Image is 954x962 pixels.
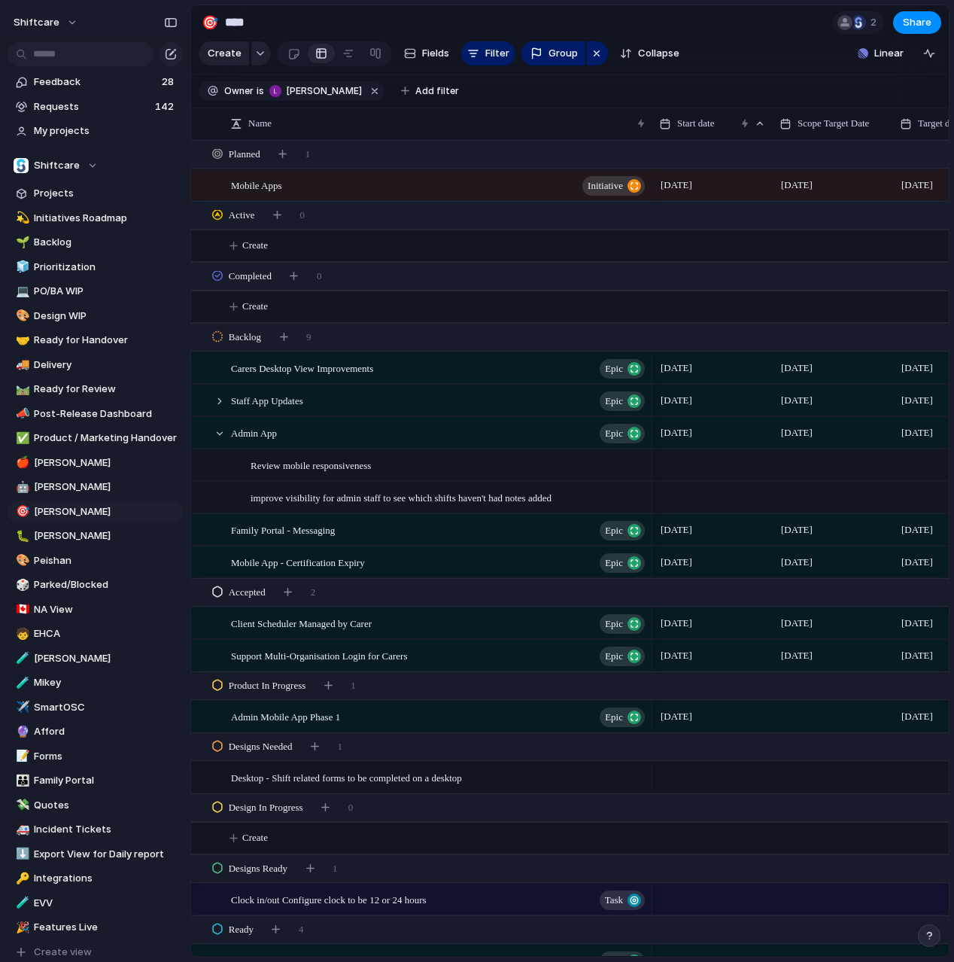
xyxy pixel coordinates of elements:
[8,574,183,596] a: 🎲Parked/Blocked
[34,260,178,275] span: Prioritization
[898,708,937,726] span: [DATE]
[34,847,178,862] span: Export View for Daily report
[8,403,183,425] a: 📣Post-Release Dashboard
[898,647,937,665] span: [DATE]
[34,235,178,250] span: Backlog
[8,427,183,449] a: ✅Product / Marketing Handover
[199,41,249,65] button: Create
[8,231,183,254] a: 🌱Backlog
[229,147,260,162] span: Planned
[16,870,26,887] div: 🔑
[8,647,183,670] a: 🧪[PERSON_NAME]
[8,154,183,177] button: Shiftcare
[231,708,340,725] span: Admin Mobile App Phase 1
[605,520,623,541] span: Epic
[8,794,183,817] div: 💸Quotes
[14,626,29,641] button: 🧒
[231,521,335,538] span: Family Portal - Messaging
[14,333,29,348] button: 🤝
[16,772,26,790] div: 👪
[333,861,338,876] span: 1
[600,708,645,727] button: Epic
[16,796,26,814] div: 💸
[14,455,29,470] button: 🍎
[14,211,29,226] button: 💫
[8,525,183,547] a: 🐛[PERSON_NAME]
[8,182,183,205] a: Projects
[231,176,282,193] span: Mobile Apps
[317,269,322,284] span: 0
[8,769,183,792] a: 👪Family Portal
[34,700,178,715] span: SmartOSC
[614,41,685,65] button: Collapse
[229,861,287,876] span: Designs Ready
[311,585,316,600] span: 2
[8,354,183,376] a: 🚚Delivery
[242,830,268,845] span: Create
[14,309,29,324] button: 🎨
[14,920,29,935] button: 🎉
[8,280,183,303] div: 💻PO/BA WIP
[777,391,816,409] span: [DATE]
[34,406,178,422] span: Post-Release Dashboard
[777,521,816,539] span: [DATE]
[34,798,178,813] span: Quotes
[8,96,183,118] a: Requests142
[208,46,242,61] span: Create
[34,896,178,911] span: EVV
[8,598,183,621] a: 🇨🇦NA View
[14,479,29,495] button: 🤖
[34,871,178,886] span: Integrations
[34,211,178,226] span: Initiatives Roadmap
[14,724,29,739] button: 🔮
[8,867,183,890] a: 🔑Integrations
[162,75,177,90] span: 28
[8,892,183,915] a: 🧪EVV
[16,919,26,936] div: 🎉
[8,305,183,327] a: 🎨Design WIP
[485,46,509,61] span: Filter
[251,489,551,506] span: improve visibility for admin staff to see which shifts haven't had notes added
[16,454,26,471] div: 🍎
[34,358,178,373] span: Delivery
[351,678,356,693] span: 1
[229,330,261,345] span: Backlog
[898,521,937,539] span: [DATE]
[257,84,264,98] span: is
[605,423,623,444] span: Epic
[14,896,29,911] button: 🧪
[8,745,183,768] a: 📝Forms
[8,207,183,230] a: 💫Initiatives Roadmap
[34,553,178,568] span: Peishan
[8,329,183,352] a: 🤝Ready for Handover
[8,378,183,400] a: 🛤️Ready for Review
[229,800,303,815] span: Design In Progress
[14,773,29,788] button: 👪
[8,623,183,645] div: 🧒EHCA
[231,391,303,409] span: Staff App Updates
[777,553,816,571] span: [DATE]
[14,431,29,446] button: ✅
[14,798,29,813] button: 💸
[14,260,29,275] button: 🧊
[14,358,29,373] button: 🚚
[34,945,92,960] span: Create view
[657,521,696,539] span: [DATE]
[229,585,266,600] span: Accepted
[605,707,623,728] span: Epic
[14,700,29,715] button: ✈️
[16,503,26,520] div: 🎯
[16,234,26,251] div: 🌱
[8,71,183,93] a: Feedback28
[605,391,623,412] span: Epic
[34,333,178,348] span: Ready for Handover
[422,46,449,61] span: Fields
[8,476,183,498] a: 🤖[PERSON_NAME]
[16,674,26,692] div: 🧪
[34,773,178,788] span: Family Portal
[34,626,178,641] span: EHCA
[306,330,311,345] span: 9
